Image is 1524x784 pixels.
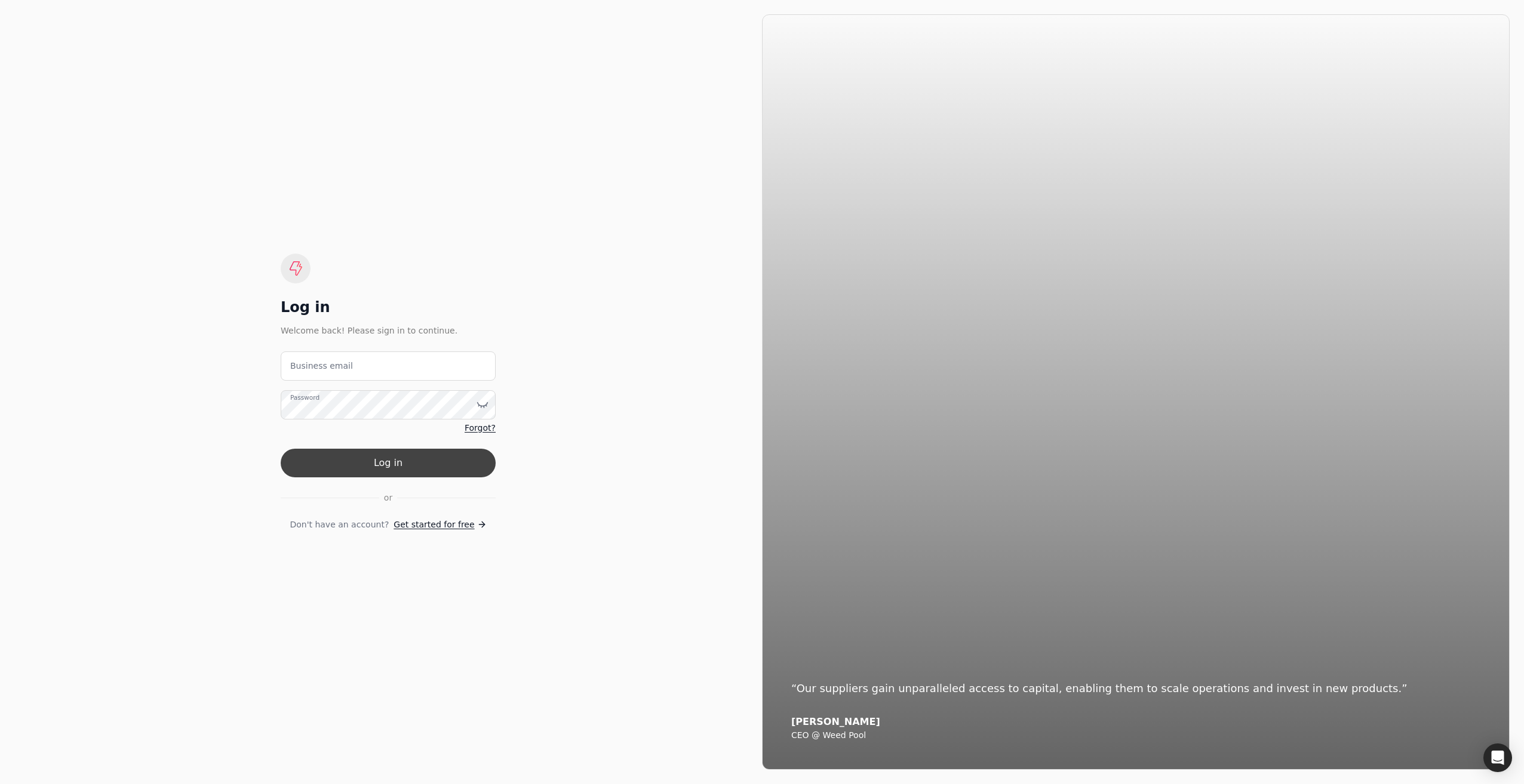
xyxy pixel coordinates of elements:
label: Business email [290,360,353,372]
button: Log in [281,449,496,477]
div: Open Intercom Messenger [1483,743,1512,772]
div: [PERSON_NAME] [791,716,1480,728]
label: Password [290,393,319,402]
span: Don't have an account? [290,518,389,531]
div: Log in [281,298,496,317]
span: or [384,492,392,504]
div: “Our suppliers gain unparalleled access to capital, enabling them to scale operations and invest ... [791,680,1480,697]
div: CEO @ Weed Pool [791,730,1480,741]
a: Get started for free [394,518,486,531]
span: Get started for free [394,518,474,531]
div: Welcome back! Please sign in to continue. [281,324,496,337]
a: Forgot? [465,422,496,434]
